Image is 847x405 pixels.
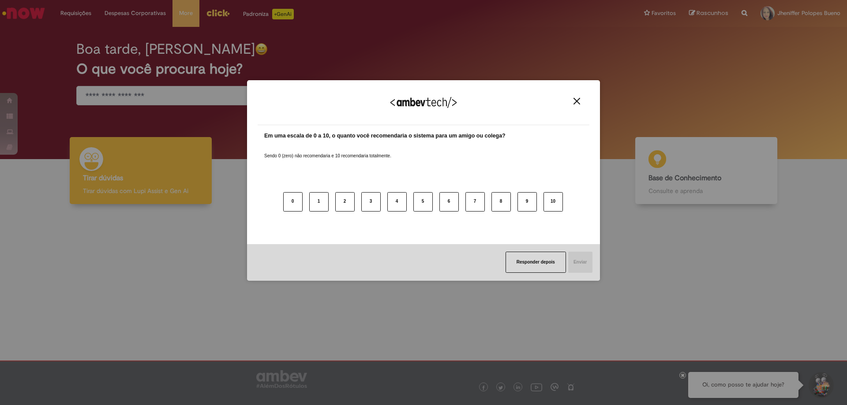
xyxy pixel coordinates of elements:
[439,192,459,212] button: 6
[264,132,506,140] label: Em uma escala de 0 a 10, o quanto você recomendaria o sistema para um amigo ou colega?
[335,192,355,212] button: 2
[387,192,407,212] button: 4
[543,192,563,212] button: 10
[571,97,583,105] button: Close
[413,192,433,212] button: 5
[573,98,580,104] img: Close
[491,192,511,212] button: 8
[309,192,329,212] button: 1
[517,192,537,212] button: 9
[390,97,457,108] img: Logo Ambevtech
[264,142,391,159] label: Sendo 0 (zero) não recomendaria e 10 recomendaria totalmente.
[283,192,303,212] button: 0
[506,252,566,273] button: Responder depois
[361,192,381,212] button: 3
[465,192,485,212] button: 7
